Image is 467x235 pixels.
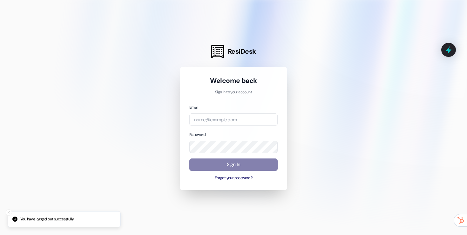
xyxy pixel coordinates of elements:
[228,47,256,56] span: ResiDesk
[20,217,74,222] p: You have logged out successfully
[189,105,198,110] label: Email
[189,113,278,126] input: name@example.com
[189,90,278,95] p: Sign in to your account
[189,132,206,137] label: Password
[6,209,12,216] button: Close toast
[189,158,278,171] button: Sign In
[211,45,224,58] img: ResiDesk Logo
[189,76,278,85] h1: Welcome back
[189,175,278,181] button: Forgot your password?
